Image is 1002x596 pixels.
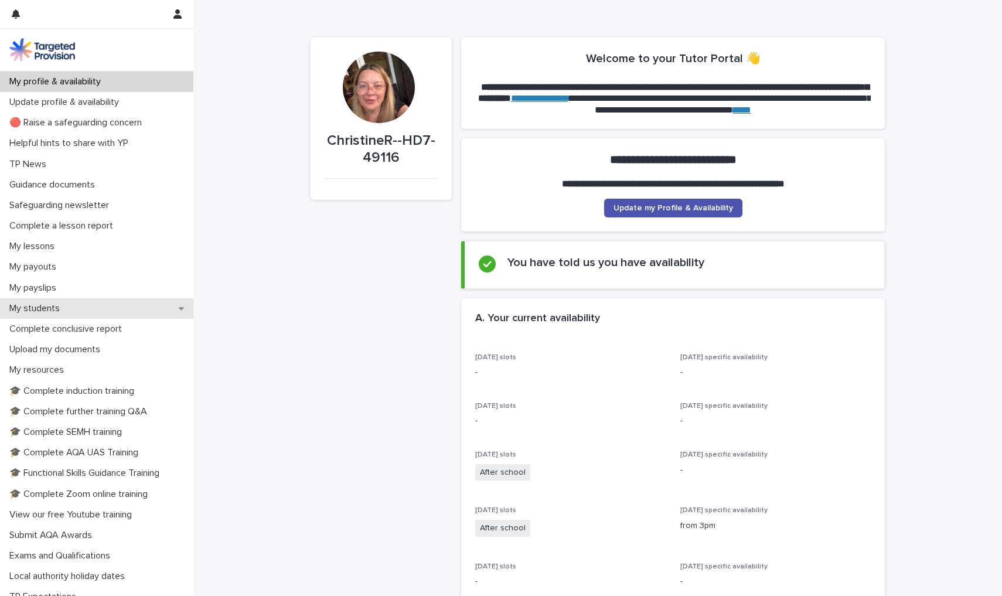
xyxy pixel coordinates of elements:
p: - [680,366,871,379]
p: View our free Youtube training [5,509,141,520]
h2: Welcome to your Tutor Portal 👋 [586,52,761,66]
p: TP News [5,159,56,170]
p: - [680,575,871,588]
span: [DATE] specific availability [680,451,768,458]
p: 🎓 Functional Skills Guidance Training [5,468,169,479]
span: [DATE] slots [475,451,516,458]
span: [DATE] slots [475,354,516,361]
p: 🎓 Complete AQA UAS Training [5,447,148,458]
p: Exams and Qualifications [5,550,120,561]
span: [DATE] slots [475,563,516,570]
p: from 3pm [680,520,871,532]
p: - [680,415,871,427]
p: Upload my documents [5,344,110,355]
span: After school [475,464,530,481]
a: Update my Profile & Availability [604,199,742,217]
p: - [475,575,666,588]
p: 🎓 Complete further training Q&A [5,406,156,417]
span: [DATE] slots [475,507,516,514]
p: 🎓 Complete induction training [5,386,144,397]
p: Complete conclusive report [5,323,131,335]
span: [DATE] specific availability [680,563,768,570]
p: Complete a lesson report [5,220,122,231]
p: 🎓 Complete Zoom online training [5,489,157,500]
p: My lessons [5,241,64,252]
p: - [680,464,871,476]
p: - [475,366,666,379]
p: Update profile & availability [5,97,128,108]
span: [DATE] specific availability [680,403,768,410]
p: My profile & availability [5,76,110,87]
span: [DATE] specific availability [680,354,768,361]
p: My students [5,303,69,314]
p: My payslips [5,282,66,294]
p: - [475,415,666,427]
p: Safeguarding newsletter [5,200,118,211]
p: My payouts [5,261,66,273]
p: 🔴 Raise a safeguarding concern [5,117,151,128]
h2: A. Your current availability [475,312,600,325]
span: [DATE] specific availability [680,507,768,514]
p: My resources [5,365,73,376]
p: Local authority holiday dates [5,571,134,582]
p: 🎓 Complete SEMH training [5,427,131,438]
p: ChristineR--HD7-49116 [325,132,438,166]
p: Submit AQA Awards [5,530,101,541]
span: Update my Profile & Availability [614,204,733,212]
span: After school [475,520,530,537]
p: Helpful hints to share with YP [5,138,138,149]
p: Guidance documents [5,179,104,190]
img: M5nRWzHhSzIhMunXDL62 [9,38,75,62]
span: [DATE] slots [475,403,516,410]
h2: You have told us you have availability [507,256,704,270]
